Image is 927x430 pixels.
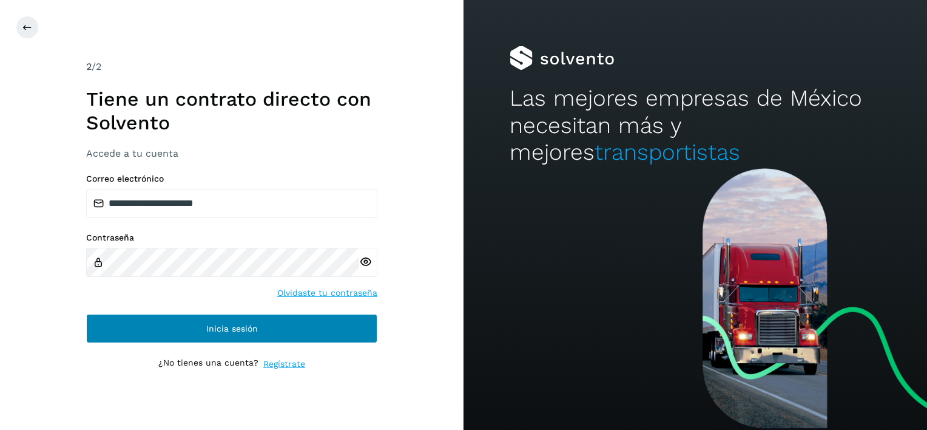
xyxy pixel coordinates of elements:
[158,358,258,370] p: ¿No tienes una cuenta?
[86,314,377,343] button: Inicia sesión
[263,358,305,370] a: Regístrate
[86,60,377,74] div: /2
[595,139,740,165] span: transportistas
[86,233,377,243] label: Contraseña
[86,148,377,159] h3: Accede a tu cuenta
[510,85,880,166] h2: Las mejores empresas de México necesitan más y mejores
[277,287,377,299] a: Olvidaste tu contraseña
[86,61,92,72] span: 2
[86,87,377,134] h1: Tiene un contrato directo con Solvento
[86,174,377,184] label: Correo electrónico
[206,324,258,333] span: Inicia sesión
